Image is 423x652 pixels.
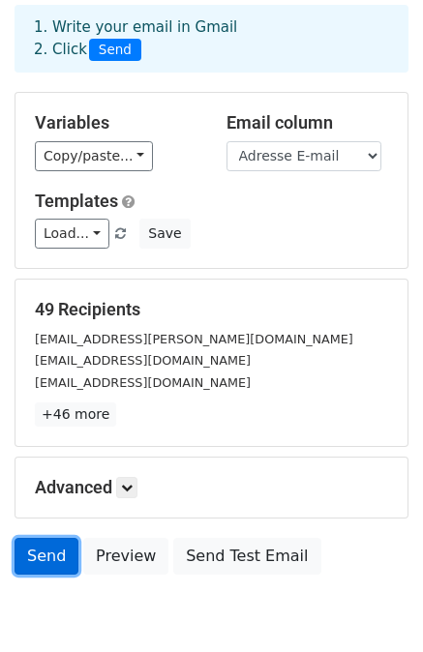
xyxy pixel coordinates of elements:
small: [EMAIL_ADDRESS][DOMAIN_NAME] [35,353,251,368]
div: Widget de chat [326,559,423,652]
h5: Email column [227,112,389,133]
a: Preview [83,538,168,575]
h5: Variables [35,112,197,133]
h5: Advanced [35,477,388,498]
small: [EMAIL_ADDRESS][PERSON_NAME][DOMAIN_NAME] [35,332,353,346]
h5: 49 Recipients [35,299,388,320]
a: +46 more [35,402,116,427]
a: Send [15,538,78,575]
a: Templates [35,191,118,211]
button: Save [139,219,190,249]
span: Send [89,39,141,62]
div: 1. Write your email in Gmail 2. Click [19,16,404,61]
a: Send Test Email [173,538,320,575]
a: Copy/paste... [35,141,153,171]
small: [EMAIL_ADDRESS][DOMAIN_NAME] [35,375,251,390]
a: Load... [35,219,109,249]
iframe: Chat Widget [326,559,423,652]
